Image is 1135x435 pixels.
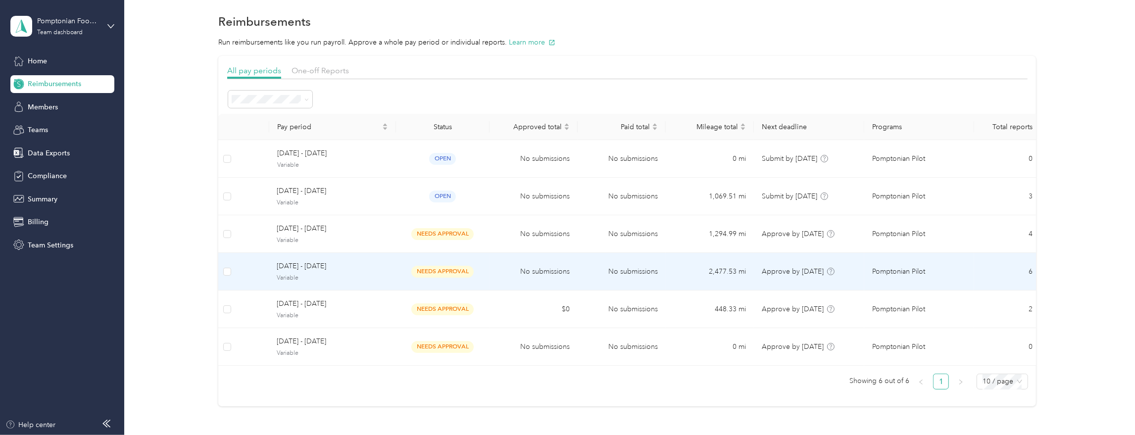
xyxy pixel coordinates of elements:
span: [DATE] - [DATE] [277,261,388,272]
li: 1 [933,374,949,389]
th: Approved total [490,114,578,140]
button: right [953,374,969,389]
span: Variable [277,349,388,358]
div: Page Size [977,374,1028,389]
th: Paid total [578,114,666,140]
span: [DATE] - [DATE] [277,148,388,159]
span: Mileage total [674,123,738,131]
span: Variable [277,198,388,207]
span: right [958,379,964,385]
td: 2,477.53 mi [666,253,754,290]
td: 0 [974,140,1040,178]
span: Submit by [DATE] [762,154,817,163]
td: No submissions [578,140,666,178]
span: caret-down [740,126,746,132]
td: 0 mi [666,140,754,178]
td: No submissions [490,253,578,290]
span: Approved total [497,123,562,131]
span: caret-down [382,126,388,132]
span: Submit by [DATE] [762,192,817,200]
td: No submissions [490,178,578,215]
th: Total reports [974,114,1040,140]
td: $0 [490,290,578,328]
span: Showing 6 out of 6 [849,374,909,388]
span: Approve by [DATE] [762,267,824,276]
span: Summary [28,194,57,204]
td: 0 [974,328,1040,366]
td: No submissions [578,215,666,253]
button: left [913,374,929,389]
span: Reimbursements [28,79,81,89]
li: Previous Page [913,374,929,389]
td: No submissions [578,253,666,290]
th: Programs [864,114,975,140]
span: needs approval [411,303,474,315]
span: Variable [277,311,388,320]
span: [DATE] - [DATE] [277,298,388,309]
span: Approve by [DATE] [762,342,824,351]
span: caret-down [652,126,658,132]
td: 1,069.51 mi [666,178,754,215]
td: 1,294.99 mi [666,215,754,253]
span: left [918,379,924,385]
td: No submissions [490,140,578,178]
div: Status [404,123,482,131]
td: No submissions [490,215,578,253]
td: 2 [974,290,1040,328]
span: Teams [28,125,48,135]
span: Billing [28,217,49,227]
span: needs approval [411,341,474,352]
span: [DATE] - [DATE] [277,336,388,347]
span: [DATE] - [DATE] [277,223,388,234]
iframe: Everlance-gr Chat Button Frame [1080,380,1135,435]
span: Pay period [277,123,380,131]
span: Variable [277,161,388,170]
h1: Reimbursements [218,16,311,27]
span: caret-down [564,126,570,132]
td: No submissions [578,290,666,328]
a: 1 [934,374,948,389]
td: No submissions [490,328,578,366]
span: open [429,153,456,164]
span: Paid total [586,123,650,131]
span: Variable [277,274,388,283]
li: Next Page [953,374,969,389]
div: Pomptonian Food Service [37,16,99,26]
td: 3 [974,178,1040,215]
th: Pay period [269,114,396,140]
td: No submissions [578,328,666,366]
span: caret-up [564,122,570,128]
span: Members [28,102,58,112]
span: caret-up [382,122,388,128]
td: No submissions [578,178,666,215]
span: Approve by [DATE] [762,305,824,313]
span: Pomptonian Pilot [872,191,925,202]
td: 0 mi [666,328,754,366]
span: Team Settings [28,240,73,250]
span: open [429,191,456,202]
td: 448.33 mi [666,290,754,328]
button: Learn more [509,37,555,48]
span: Approve by [DATE] [762,230,824,238]
td: 6 [974,253,1040,290]
span: All pay periods [227,66,281,75]
span: Variable [277,236,388,245]
span: needs approval [411,266,474,277]
th: Next deadline [754,114,864,140]
span: 10 / page [983,374,1022,389]
span: One-off Reports [292,66,349,75]
span: Pomptonian Pilot [872,229,925,240]
span: Data Exports [28,148,70,158]
span: caret-up [652,122,658,128]
span: needs approval [411,228,474,240]
span: Home [28,56,47,66]
span: Compliance [28,171,67,181]
span: Pomptonian Pilot [872,266,925,277]
button: Help center [5,420,56,430]
span: [DATE] - [DATE] [277,186,388,196]
span: Pomptonian Pilot [872,153,925,164]
div: Team dashboard [37,30,83,36]
p: Run reimbursements like you run payroll. Approve a whole pay period or individual reports. [218,37,1036,48]
span: Pomptonian Pilot [872,341,925,352]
